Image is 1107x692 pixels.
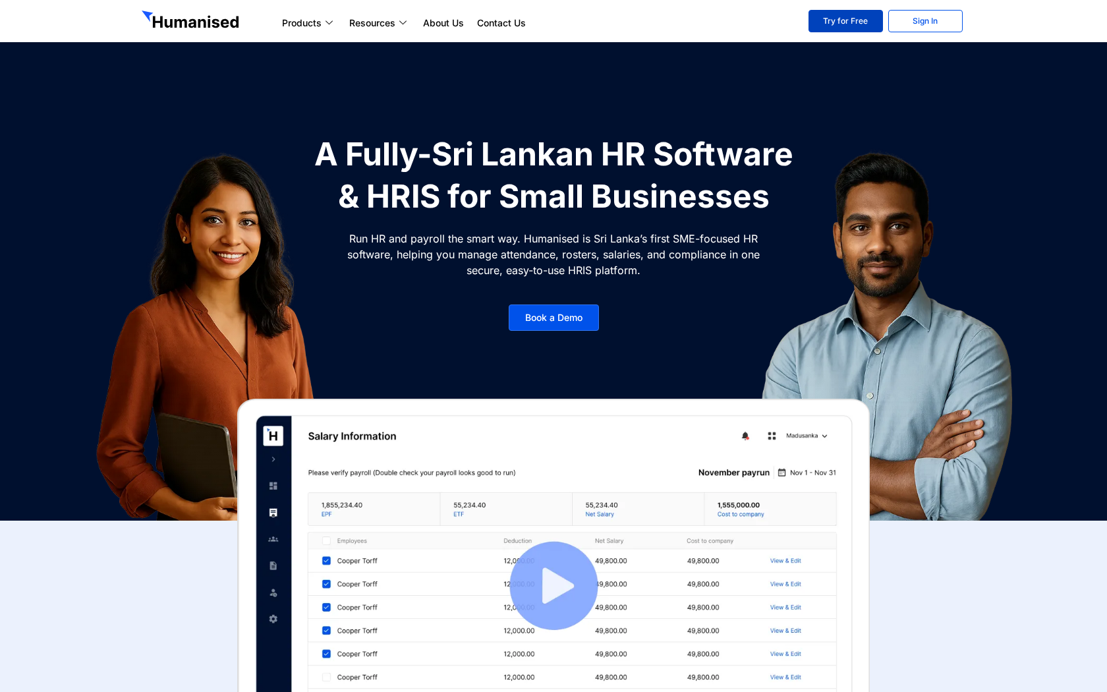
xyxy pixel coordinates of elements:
a: Contact Us [470,15,532,31]
img: GetHumanised Logo [142,11,242,32]
span: Book a Demo [525,313,582,322]
a: About Us [416,15,470,31]
h1: A Fully-Sri Lankan HR Software & HRIS for Small Businesses [306,133,801,217]
a: Try for Free [809,10,883,32]
a: Products [275,15,343,31]
a: Resources [343,15,416,31]
a: Book a Demo [509,304,599,331]
p: Run HR and payroll the smart way. Humanised is Sri Lanka’s first SME-focused HR software, helping... [346,231,761,278]
a: Sign In [888,10,963,32]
